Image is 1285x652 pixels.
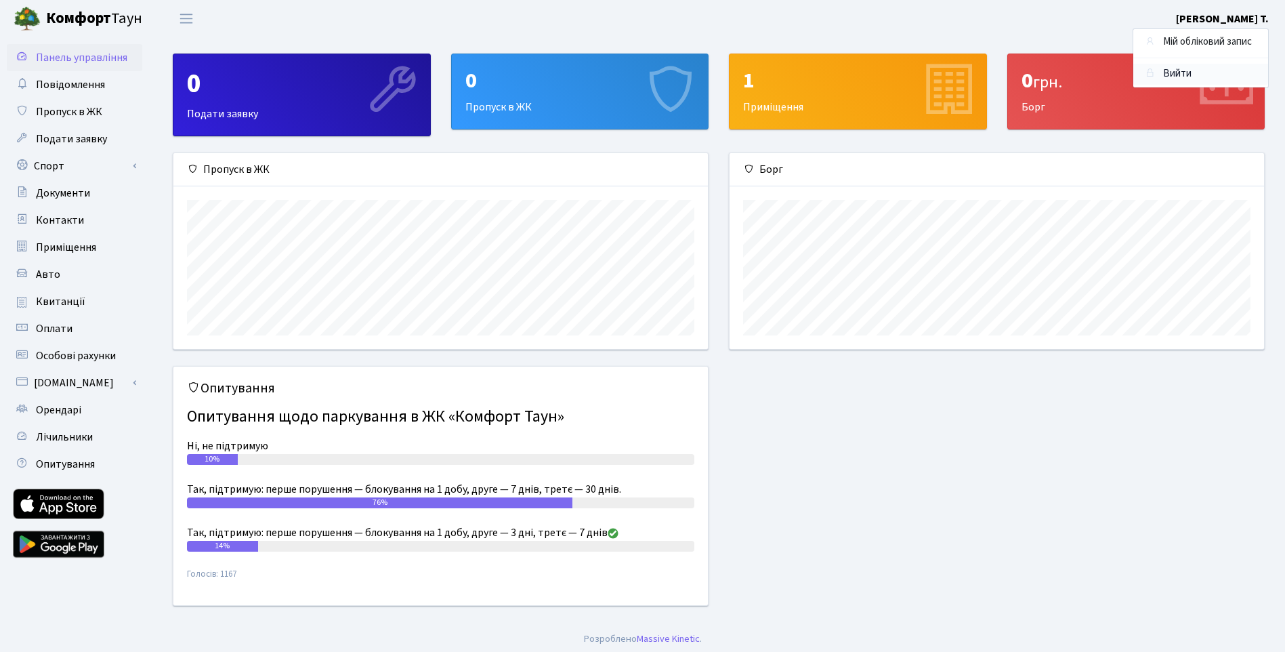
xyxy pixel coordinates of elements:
[187,380,694,396] h5: Опитування
[7,98,142,125] a: Пропуск в ЖК
[7,152,142,180] a: Спорт
[730,54,986,129] div: Приміщення
[36,186,90,201] span: Документи
[187,497,572,508] div: 76%
[173,54,430,136] div: Подати заявку
[36,267,60,282] span: Авто
[14,5,41,33] img: logo.png
[1126,30,1285,58] nav: breadcrumb
[46,7,111,29] b: Комфорт
[36,430,93,445] span: Лічильники
[1176,12,1269,26] b: [PERSON_NAME] Т.
[36,457,95,472] span: Опитування
[36,240,96,255] span: Приміщення
[465,68,695,94] div: 0
[7,44,142,71] a: Панель управління
[7,180,142,207] a: Документи
[187,454,238,465] div: 10%
[36,213,84,228] span: Контакти
[187,525,694,541] div: Так, підтримую: перше порушення — блокування на 1 добу, друге — 3 дні, третє — 7 днів
[452,54,709,129] div: Пропуск в ЖК
[7,125,142,152] a: Подати заявку
[7,288,142,315] a: Квитанції
[729,54,987,129] a: 1Приміщення
[46,7,142,30] span: Таун
[173,153,708,186] div: Пропуск в ЖК
[1021,68,1251,94] div: 0
[187,68,417,100] div: 0
[7,207,142,234] a: Контакти
[7,234,142,261] a: Приміщення
[637,632,700,646] a: Massive Kinetic
[7,369,142,396] a: [DOMAIN_NAME]
[7,451,142,478] a: Опитування
[730,153,1264,186] div: Борг
[36,321,72,336] span: Оплати
[36,131,107,146] span: Подати заявку
[7,424,142,451] a: Лічильники
[187,541,258,552] div: 14%
[173,54,431,136] a: 0Подати заявку
[187,402,694,432] h4: Опитування щодо паркування в ЖК «Комфорт Таун»
[1133,32,1268,53] a: Мій обліковий запис
[7,261,142,288] a: Авто
[1176,11,1269,27] a: [PERSON_NAME] Т.
[7,315,142,342] a: Оплати
[743,68,973,94] div: 1
[36,77,105,92] span: Повідомлення
[36,348,116,363] span: Особові рахунки
[1008,54,1265,129] div: Борг
[7,342,142,369] a: Особові рахунки
[7,71,142,98] a: Повідомлення
[187,438,694,454] div: Ні, не підтримую
[1033,70,1062,94] span: грн.
[584,632,702,647] div: Розроблено .
[169,7,203,30] button: Переключити навігацію
[1133,64,1268,85] a: Вийти
[36,104,102,119] span: Пропуск в ЖК
[451,54,709,129] a: 0Пропуск в ЖК
[36,294,85,309] span: Квитанції
[187,568,694,592] small: Голосів: 1167
[7,396,142,424] a: Орендарі
[36,50,127,65] span: Панель управління
[187,481,694,497] div: Так, підтримую: перше порушення — блокування на 1 добу, друге — 7 днів, третє — 30 днів.
[36,403,81,417] span: Орендарі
